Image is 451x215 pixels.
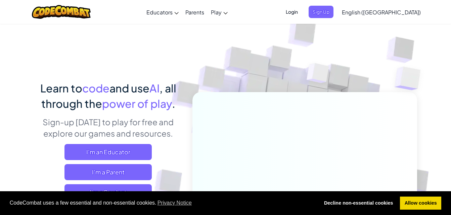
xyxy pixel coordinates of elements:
img: Overlap cubes [294,50,342,100]
span: . [172,97,175,110]
a: deny cookies [319,197,398,210]
span: English ([GEOGRAPHIC_DATA]) [342,9,421,16]
button: Login [282,6,302,18]
span: code [82,81,109,95]
img: CodeCombat logo [32,5,91,19]
span: AI [149,81,160,95]
a: Parents [182,3,208,21]
a: learn more about cookies [156,198,193,208]
a: Play [208,3,231,21]
button: Sign Up [309,6,333,18]
a: I'm an Educator [64,144,152,160]
button: I'm a Student [64,184,152,200]
a: English ([GEOGRAPHIC_DATA]) [339,3,424,21]
img: Overlap cubes [381,50,439,107]
span: Educators [146,9,173,16]
a: Educators [143,3,182,21]
span: CodeCombat uses a few essential and non-essential cookies. [10,198,314,208]
span: Play [211,9,222,16]
span: power of play [102,97,172,110]
a: allow cookies [400,197,441,210]
a: I'm a Parent [64,164,152,180]
span: Learn to [40,81,82,95]
span: and use [109,81,149,95]
p: Sign-up [DATE] to play for free and explore our games and resources. [34,116,182,139]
